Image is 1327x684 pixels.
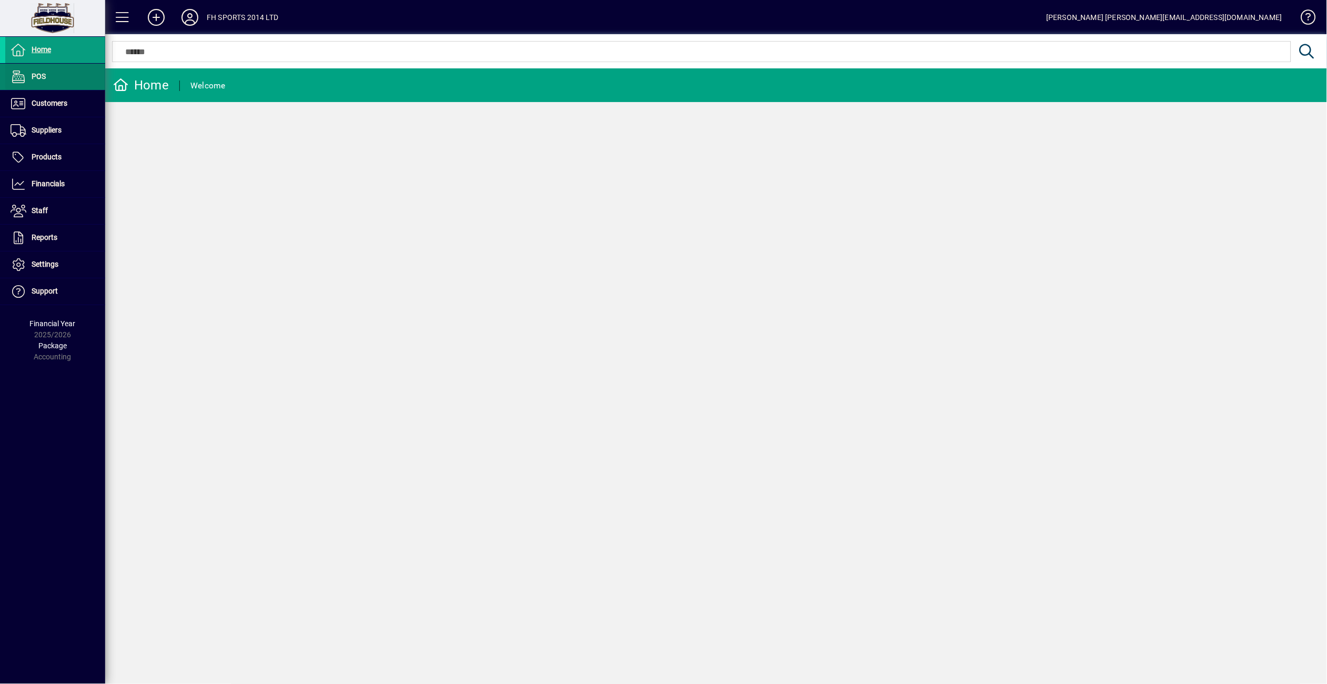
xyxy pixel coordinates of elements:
[32,72,46,81] span: POS
[1046,9,1282,26] div: [PERSON_NAME] [PERSON_NAME][EMAIL_ADDRESS][DOMAIN_NAME]
[32,153,62,161] span: Products
[113,77,169,94] div: Home
[32,233,57,242] span: Reports
[5,117,105,144] a: Suppliers
[32,179,65,188] span: Financials
[5,90,105,117] a: Customers
[32,287,58,295] span: Support
[32,45,51,54] span: Home
[207,9,278,26] div: FH SPORTS 2014 LTD
[190,77,226,94] div: Welcome
[38,341,67,350] span: Package
[5,198,105,224] a: Staff
[173,8,207,27] button: Profile
[5,171,105,197] a: Financials
[30,319,76,328] span: Financial Year
[5,278,105,305] a: Support
[1293,2,1314,36] a: Knowledge Base
[5,225,105,251] a: Reports
[32,206,48,215] span: Staff
[32,260,58,268] span: Settings
[32,99,67,107] span: Customers
[5,252,105,278] a: Settings
[5,144,105,170] a: Products
[5,64,105,90] a: POS
[32,126,62,134] span: Suppliers
[139,8,173,27] button: Add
